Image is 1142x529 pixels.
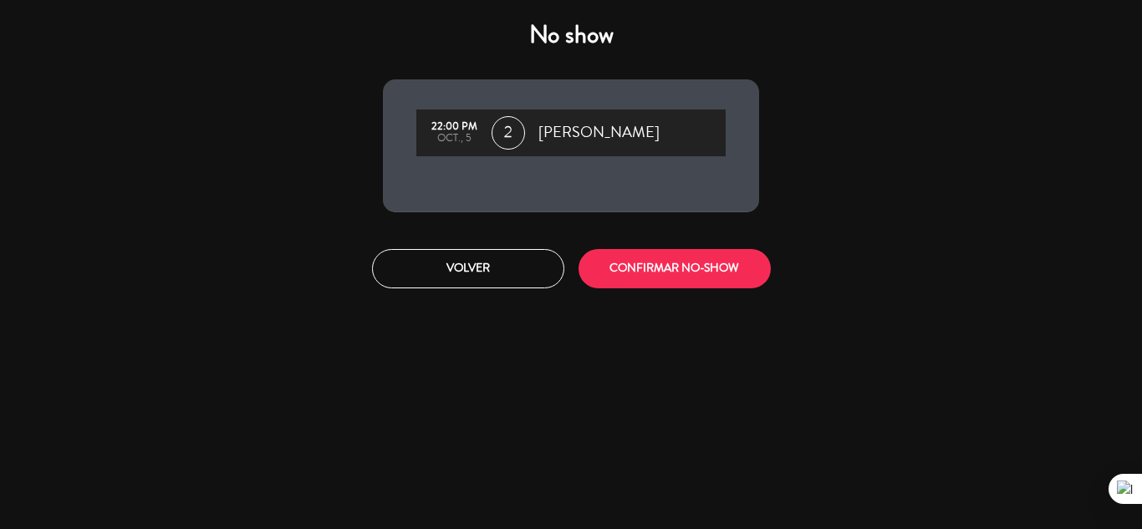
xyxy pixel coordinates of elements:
button: Volver [372,249,564,288]
h4: No show [383,20,759,50]
span: 2 [492,116,525,150]
span: [PERSON_NAME] [538,120,660,145]
div: oct., 5 [425,133,483,145]
button: CONFIRMAR NO-SHOW [579,249,771,288]
div: 22:00 PM [425,121,483,133]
